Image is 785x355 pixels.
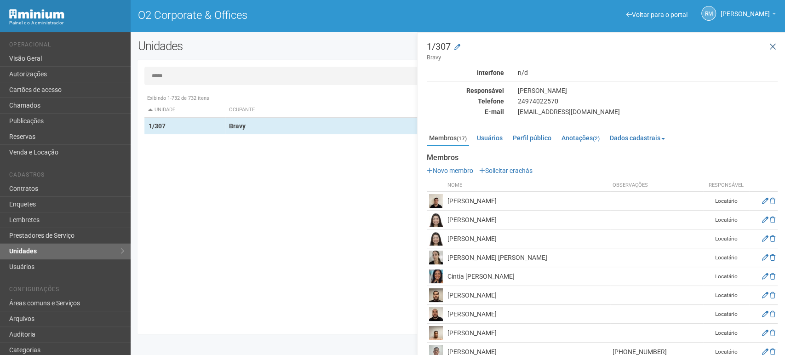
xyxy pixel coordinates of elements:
[429,232,443,246] img: user.png
[703,286,749,305] td: Locatário
[510,131,554,145] a: Perfil público
[762,254,768,261] a: Editar membro
[511,86,785,95] div: [PERSON_NAME]
[770,273,775,280] a: Excluir membro
[420,97,511,105] div: Telefone
[721,11,776,19] a: [PERSON_NAME]
[427,131,469,146] a: Membros(17)
[420,108,511,116] div: E-mail
[445,192,610,211] td: [PERSON_NAME]
[144,94,771,103] div: Exibindo 1-732 de 732 itens
[610,179,703,192] th: Observações
[420,69,511,77] div: Interfone
[703,248,749,267] td: Locatário
[420,86,511,95] div: Responsável
[770,216,775,223] a: Excluir membro
[457,135,467,142] small: (17)
[445,267,610,286] td: Cintia [PERSON_NAME]
[511,69,785,77] div: n/d
[762,292,768,299] a: Editar membro
[475,131,505,145] a: Usuários
[703,267,749,286] td: Locatário
[429,269,443,283] img: user.png
[148,122,165,130] strong: 1/307
[138,9,451,21] h1: O2 Corporate & Offices
[703,192,749,211] td: Locatário
[511,97,785,105] div: 24974022570
[762,216,768,223] a: Editar membro
[9,286,124,296] li: Configurações
[770,254,775,261] a: Excluir membro
[762,235,768,242] a: Editar membro
[770,292,775,299] a: Excluir membro
[445,179,610,192] th: Nome
[479,167,533,174] a: Solicitar crachás
[445,211,610,229] td: [PERSON_NAME]
[427,167,473,174] a: Novo membro
[445,248,610,267] td: [PERSON_NAME] [PERSON_NAME]
[429,251,443,264] img: user.png
[770,310,775,318] a: Excluir membro
[559,131,602,145] a: Anotações(2)
[703,211,749,229] td: Locatário
[445,324,610,343] td: [PERSON_NAME]
[9,19,124,27] div: Painel do Administrador
[454,43,460,52] a: Modificar a unidade
[762,329,768,337] a: Editar membro
[427,154,778,162] strong: Membros
[9,172,124,181] li: Cadastros
[511,108,785,116] div: [EMAIL_ADDRESS][DOMAIN_NAME]
[703,229,749,248] td: Locatário
[703,179,749,192] th: Responsável
[762,273,768,280] a: Editar membro
[445,286,610,305] td: [PERSON_NAME]
[770,197,775,205] a: Excluir membro
[703,324,749,343] td: Locatário
[429,326,443,340] img: user.png
[770,329,775,337] a: Excluir membro
[429,307,443,321] img: user.png
[445,305,610,324] td: [PERSON_NAME]
[607,131,667,145] a: Dados cadastrais
[762,197,768,205] a: Editar membro
[429,194,443,208] img: user.png
[429,288,443,302] img: user.png
[626,11,688,18] a: Voltar para o portal
[9,41,124,51] li: Operacional
[427,53,778,62] small: Bravy
[445,229,610,248] td: [PERSON_NAME]
[144,103,225,118] th: Unidade: activate to sort column descending
[701,6,716,21] a: RM
[229,122,246,130] strong: Bravy
[770,235,775,242] a: Excluir membro
[429,213,443,227] img: user.png
[593,135,600,142] small: (2)
[225,103,502,118] th: Ocupante: activate to sort column ascending
[703,305,749,324] td: Locatário
[427,42,778,62] h3: 1/307
[762,310,768,318] a: Editar membro
[138,39,396,53] h2: Unidades
[9,9,64,19] img: Minium
[721,1,770,17] span: Rogério Machado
